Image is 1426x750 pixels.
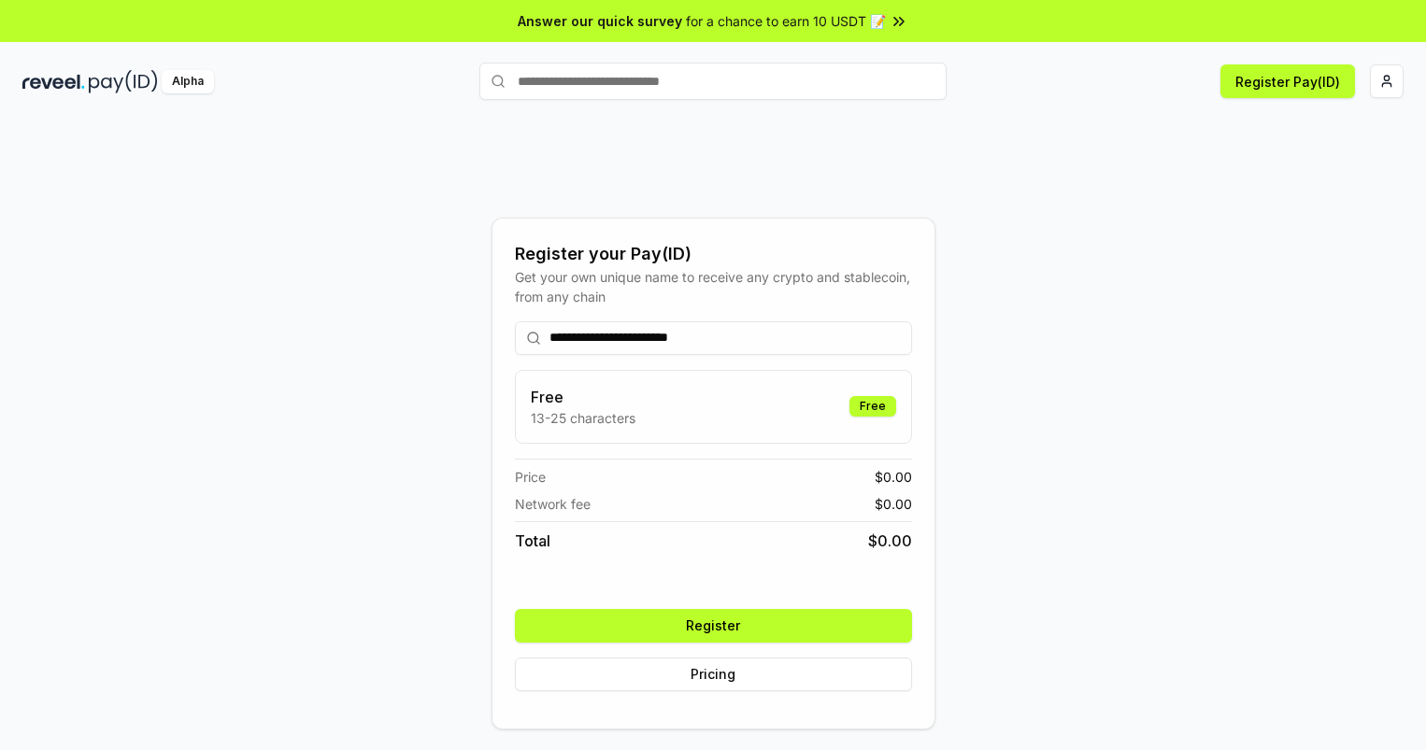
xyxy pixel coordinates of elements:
[515,241,912,267] div: Register your Pay(ID)
[531,408,635,428] p: 13-25 characters
[162,70,214,93] div: Alpha
[875,494,912,514] span: $ 0.00
[1220,64,1355,98] button: Register Pay(ID)
[515,267,912,306] div: Get your own unique name to receive any crypto and stablecoin, from any chain
[875,467,912,487] span: $ 0.00
[89,70,158,93] img: pay_id
[868,530,912,552] span: $ 0.00
[515,609,912,643] button: Register
[515,467,546,487] span: Price
[849,396,896,417] div: Free
[686,11,886,31] span: for a chance to earn 10 USDT 📝
[518,11,682,31] span: Answer our quick survey
[515,530,550,552] span: Total
[531,386,635,408] h3: Free
[22,70,85,93] img: reveel_dark
[515,658,912,691] button: Pricing
[515,494,591,514] span: Network fee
